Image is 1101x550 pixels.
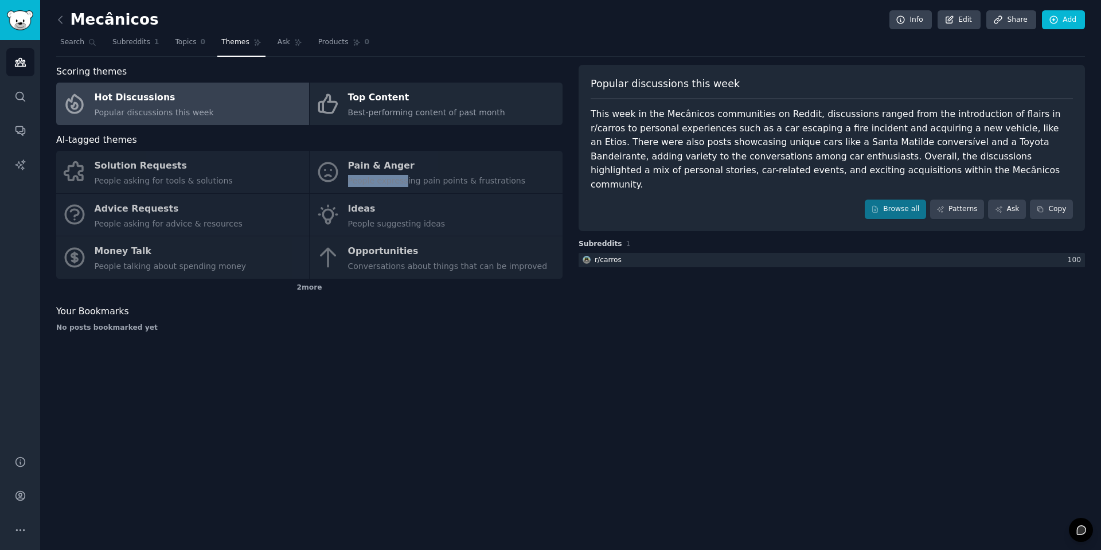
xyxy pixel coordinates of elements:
[217,33,266,57] a: Themes
[986,10,1036,30] a: Share
[583,256,591,264] img: carros
[56,323,563,333] div: No posts bookmarked yet
[221,37,249,48] span: Themes
[1030,200,1073,219] button: Copy
[56,65,127,79] span: Scoring themes
[56,33,100,57] a: Search
[348,89,505,107] div: Top Content
[274,33,306,57] a: Ask
[171,33,209,57] a: Topics0
[314,33,373,57] a: Products0
[56,279,563,297] div: 2 more
[56,133,137,147] span: AI-tagged themes
[865,200,926,219] a: Browse all
[591,77,740,91] span: Popular discussions this week
[988,200,1026,219] a: Ask
[112,37,150,48] span: Subreddits
[579,253,1085,267] a: carrosr/carros100
[591,107,1073,192] div: This week in the Mecânicos communities on Reddit, discussions ranged from the introduction of fla...
[95,108,214,117] span: Popular discussions this week
[318,37,349,48] span: Products
[95,89,214,107] div: Hot Discussions
[108,33,163,57] a: Subreddits1
[938,10,981,30] a: Edit
[175,37,196,48] span: Topics
[7,10,33,30] img: GummySearch logo
[579,239,622,249] span: Subreddits
[595,255,622,266] div: r/ carros
[201,37,206,48] span: 0
[348,108,505,117] span: Best-performing content of past month
[1042,10,1085,30] a: Add
[310,83,563,125] a: Top ContentBest-performing content of past month
[278,37,290,48] span: Ask
[56,11,159,29] h2: Mecânicos
[1068,255,1085,266] div: 100
[154,37,159,48] span: 1
[60,37,84,48] span: Search
[56,305,129,319] span: Your Bookmarks
[889,10,932,30] a: Info
[626,240,631,248] span: 1
[56,83,309,125] a: Hot DiscussionsPopular discussions this week
[930,200,984,219] a: Patterns
[365,37,370,48] span: 0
